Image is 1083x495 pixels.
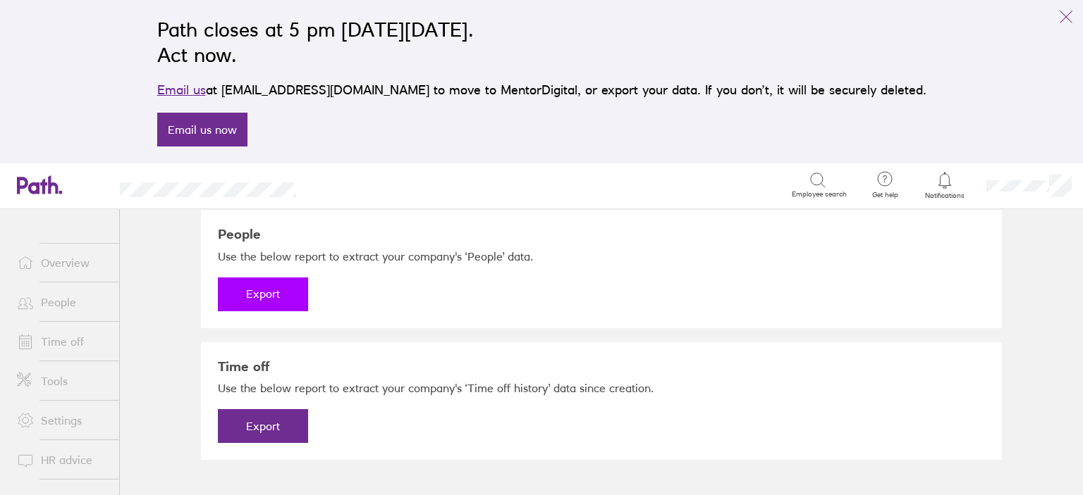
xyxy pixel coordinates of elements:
a: Tools [6,367,119,395]
a: HR advice [6,446,119,474]
span: Notifications [922,192,968,200]
p: Use the below report to extract your company's ‘People’ data. [218,249,985,263]
a: Notifications [922,170,968,200]
span: Get help [862,191,908,199]
h3: Time off [218,359,985,375]
a: Overview [6,249,119,277]
p: at [EMAIL_ADDRESS][DOMAIN_NAME] to move to MentorDigital, or export your data. If you don’t, it w... [157,80,926,100]
button: Export [218,409,308,443]
h2: Path closes at 5 pm [DATE][DATE]. Act now. [157,17,926,68]
div: Search [334,178,370,191]
p: Use the below report to extract your company's ‘Time off history’ data since creation. [218,381,985,395]
a: Email us [157,82,206,97]
button: Export [218,277,308,311]
a: Settings [6,406,119,434]
span: Employee search [792,190,847,199]
a: Time off [6,327,119,356]
h3: People [218,227,985,242]
a: People [6,288,119,316]
a: Email us now [157,113,247,146]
